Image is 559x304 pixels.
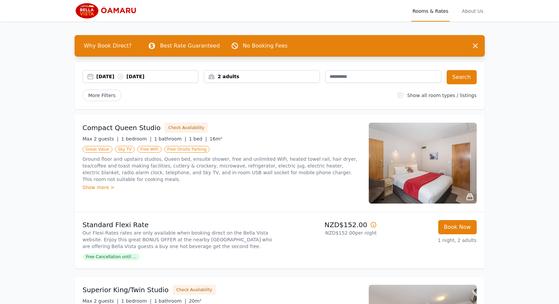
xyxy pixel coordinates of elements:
span: 1 bed | [189,136,207,142]
p: Our Flexi-Rates rates are only available when booking direct on the Bella Vista website. Enjoy th... [83,230,277,250]
img: Bella Vista Oamaru [75,3,139,19]
p: No Booking Fees [243,42,288,50]
span: Max 2 guests | [83,298,119,304]
span: 20m² [189,298,201,304]
p: Best Rate Guaranteed [160,42,220,50]
span: Great Value [83,146,112,153]
span: Free Onsite Parking [164,146,209,153]
div: 2 adults [204,73,319,80]
p: Ground floor and upstairs studios, Queen bed, ensuite shower, free and unlimited WiFi, heated tow... [83,156,361,183]
div: [DATE] [DATE] [96,73,198,80]
button: Book Now [438,220,477,234]
p: NZD$152.00 [282,220,377,230]
h3: Superior King/Twin Studio [83,285,169,295]
span: Sky TV [115,146,135,153]
span: More Filters [83,90,121,101]
span: 1 bedroom | [121,136,151,142]
span: 16m² [209,136,222,142]
span: 1 bathroom | [154,136,186,142]
span: 1 bedroom | [121,298,151,304]
button: Search [447,70,477,84]
span: Free WiFi [137,146,162,153]
span: 1 bathroom | [154,298,186,304]
h3: Compact Queen Studio [83,123,161,132]
span: Free Cancellation until ... [83,253,140,260]
span: Why Book Direct? [79,39,137,53]
p: NZD$152.00 per night [282,230,377,236]
button: Check Availability [173,285,216,295]
button: Check Availability [165,123,208,133]
div: Show more > [83,184,361,191]
span: Max 2 guests | [83,136,119,142]
p: 1 night, 2 adults [382,237,477,244]
label: Show all room types / listings [407,93,476,98]
p: Standard Flexi Rate [83,220,277,230]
